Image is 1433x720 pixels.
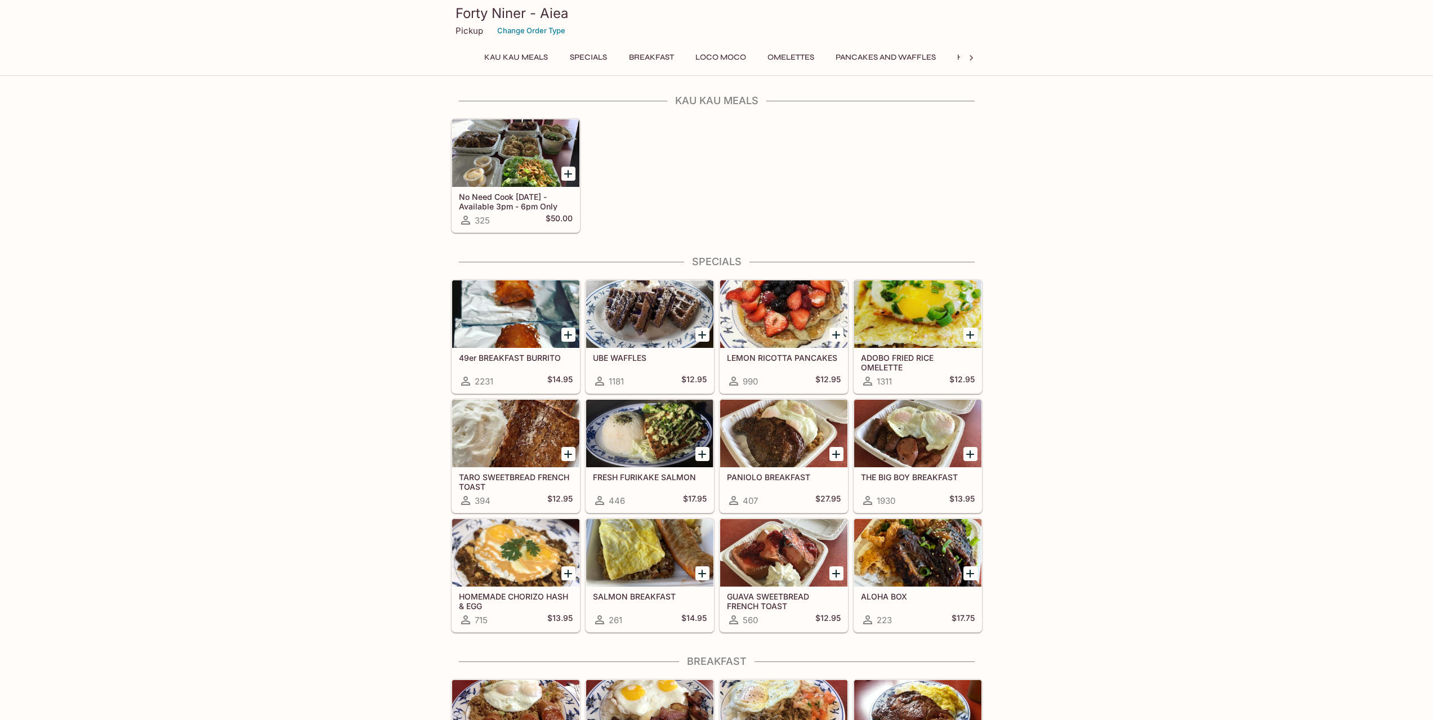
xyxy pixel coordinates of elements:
[451,655,983,668] h4: Breakfast
[452,519,579,587] div: HOMEMADE CHORIZO HASH & EGG
[547,613,573,627] h5: $13.95
[452,280,580,393] a: 49er BREAKFAST BURRITO2231$14.95
[561,447,575,461] button: Add TARO SWEETBREAD FRENCH TOAST
[727,592,841,610] h5: GUAVA SWEETBREAD FRENCH TOAST
[456,25,483,36] p: Pickup
[727,472,841,482] h5: PANIOLO BREAKFAST
[475,376,493,387] span: 2231
[695,328,709,342] button: Add UBE WAFFLES
[720,400,847,467] div: PANIOLO BREAKFAST
[456,5,978,22] h3: Forty Niner - Aiea
[727,353,841,363] h5: LEMON RICOTTA PANCAKES
[949,494,975,507] h5: $13.95
[623,50,680,65] button: Breakfast
[829,566,843,580] button: Add GUAVA SWEETBREAD FRENCH TOAST
[586,399,714,513] a: FRESH FURIKAKE SALMON446$17.95
[475,495,490,506] span: 394
[951,50,1090,65] button: Hawaiian Style French Toast
[761,50,820,65] button: Omelettes
[952,613,975,627] h5: $17.75
[683,494,707,507] h5: $17.95
[815,374,841,388] h5: $12.95
[829,328,843,342] button: Add LEMON RICOTTA PANCAKES
[861,353,975,372] h5: ADOBO FRIED RICE OMELETTE
[877,495,895,506] span: 1930
[743,376,758,387] span: 990
[854,399,982,513] a: THE BIG BOY BREAKFAST1930$13.95
[854,519,981,587] div: ALOHA BOX
[861,592,975,601] h5: ALOHA BOX
[452,518,580,632] a: HOMEMADE CHORIZO HASH & EGG715$13.95
[547,374,573,388] h5: $14.95
[452,119,579,187] div: No Need Cook Today - Available 3pm - 6pm Only
[561,328,575,342] button: Add 49er BREAKFAST BURRITO
[695,566,709,580] button: Add SALMON BREAKFAST
[561,167,575,181] button: Add No Need Cook Today - Available 3pm - 6pm Only
[815,613,841,627] h5: $12.95
[963,328,977,342] button: Add ADOBO FRIED RICE OMELETTE
[586,280,713,348] div: UBE WAFFLES
[609,376,624,387] span: 1181
[877,376,892,387] span: 1311
[854,280,981,348] div: ADOBO FRIED RICE OMELETTE
[452,400,579,467] div: TARO SWEETBREAD FRENCH TOAST
[829,447,843,461] button: Add PANIOLO BREAKFAST
[452,399,580,513] a: TARO SWEETBREAD FRENCH TOAST394$12.95
[478,50,554,65] button: Kau Kau Meals
[586,519,713,587] div: SALMON BREAKFAST
[609,615,622,625] span: 261
[743,495,758,506] span: 407
[593,592,707,601] h5: SALMON BREAKFAST
[475,615,488,625] span: 715
[563,50,614,65] button: Specials
[949,374,975,388] h5: $12.95
[720,519,847,587] div: GUAVA SWEETBREAD FRENCH TOAST
[861,472,975,482] h5: THE BIG BOY BREAKFAST
[561,566,575,580] button: Add HOMEMADE CHORIZO HASH & EGG
[720,280,847,348] div: LEMON RICOTTA PANCAKES
[681,613,707,627] h5: $14.95
[459,353,573,363] h5: 49er BREAKFAST BURRITO
[720,399,848,513] a: PANIOLO BREAKFAST407$27.95
[459,592,573,610] h5: HOMEMADE CHORIZO HASH & EGG
[854,280,982,393] a: ADOBO FRIED RICE OMELETTE1311$12.95
[720,518,848,632] a: GUAVA SWEETBREAD FRENCH TOAST560$12.95
[452,280,579,348] div: 49er BREAKFAST BURRITO
[877,615,892,625] span: 223
[963,566,977,580] button: Add ALOHA BOX
[586,280,714,393] a: UBE WAFFLES1181$12.95
[815,494,841,507] h5: $27.95
[743,615,758,625] span: 560
[695,447,709,461] button: Add FRESH FURIKAKE SALMON
[492,22,570,39] button: Change Order Type
[475,215,490,226] span: 325
[586,518,714,632] a: SALMON BREAKFAST261$14.95
[451,95,983,107] h4: Kau Kau Meals
[459,192,573,211] h5: No Need Cook [DATE] - Available 3pm - 6pm Only
[586,400,713,467] div: FRESH FURIKAKE SALMON
[459,472,573,491] h5: TARO SWEETBREAD FRENCH TOAST
[681,374,707,388] h5: $12.95
[609,495,625,506] span: 446
[451,256,983,268] h4: Specials
[689,50,752,65] button: Loco Moco
[720,280,848,393] a: LEMON RICOTTA PANCAKES990$12.95
[546,213,573,227] h5: $50.00
[854,400,981,467] div: THE BIG BOY BREAKFAST
[452,119,580,232] a: No Need Cook [DATE] - Available 3pm - 6pm Only325$50.00
[963,447,977,461] button: Add THE BIG BOY BREAKFAST
[829,50,942,65] button: Pancakes and Waffles
[593,472,707,482] h5: FRESH FURIKAKE SALMON
[547,494,573,507] h5: $12.95
[593,353,707,363] h5: UBE WAFFLES
[854,518,982,632] a: ALOHA BOX223$17.75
